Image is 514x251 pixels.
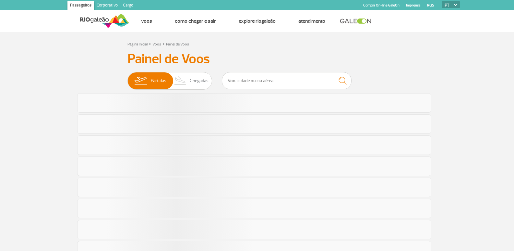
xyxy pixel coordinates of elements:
[67,1,94,11] a: Passageiros
[239,18,276,24] a: Explore RIOgaleão
[166,42,189,47] a: Painel de Voos
[298,18,325,24] a: Atendimento
[149,40,151,47] a: >
[151,72,166,89] span: Partidas
[175,18,216,24] a: Como chegar e sair
[127,42,148,47] a: Página Inicial
[427,3,434,7] a: RQS
[171,72,190,89] img: slider-desembarque
[130,72,151,89] img: slider-embarque
[222,72,352,89] input: Voo, cidade ou cia aérea
[363,3,400,7] a: Compra On-line GaleOn
[141,18,152,24] a: Voos
[94,1,120,11] a: Corporativo
[127,51,387,67] h3: Painel de Voos
[406,3,421,7] a: Imprensa
[120,1,136,11] a: Cargo
[190,72,209,89] span: Chegadas
[162,40,165,47] a: >
[152,42,161,47] a: Voos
